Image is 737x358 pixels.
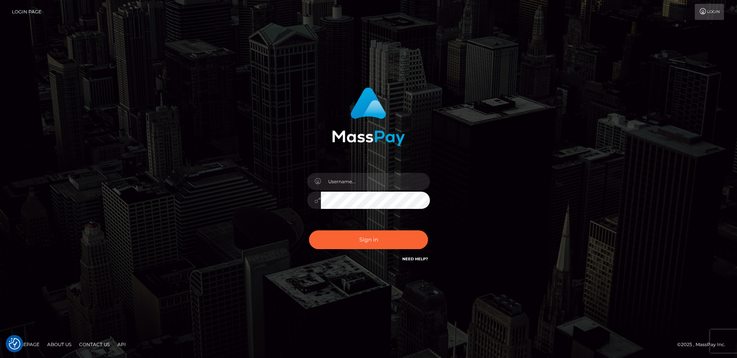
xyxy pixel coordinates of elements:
[114,338,129,350] a: API
[44,338,74,350] a: About Us
[402,256,428,261] a: Need Help?
[76,338,113,350] a: Contact Us
[677,340,731,349] div: © 2025 , MassPay Inc.
[332,87,405,146] img: MassPay Login
[321,173,430,190] input: Username...
[9,338,20,350] img: Revisit consent button
[12,4,41,20] a: Login Page
[8,338,43,350] a: Homepage
[695,4,724,20] a: Login
[9,338,20,350] button: Consent Preferences
[309,230,428,249] button: Sign in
